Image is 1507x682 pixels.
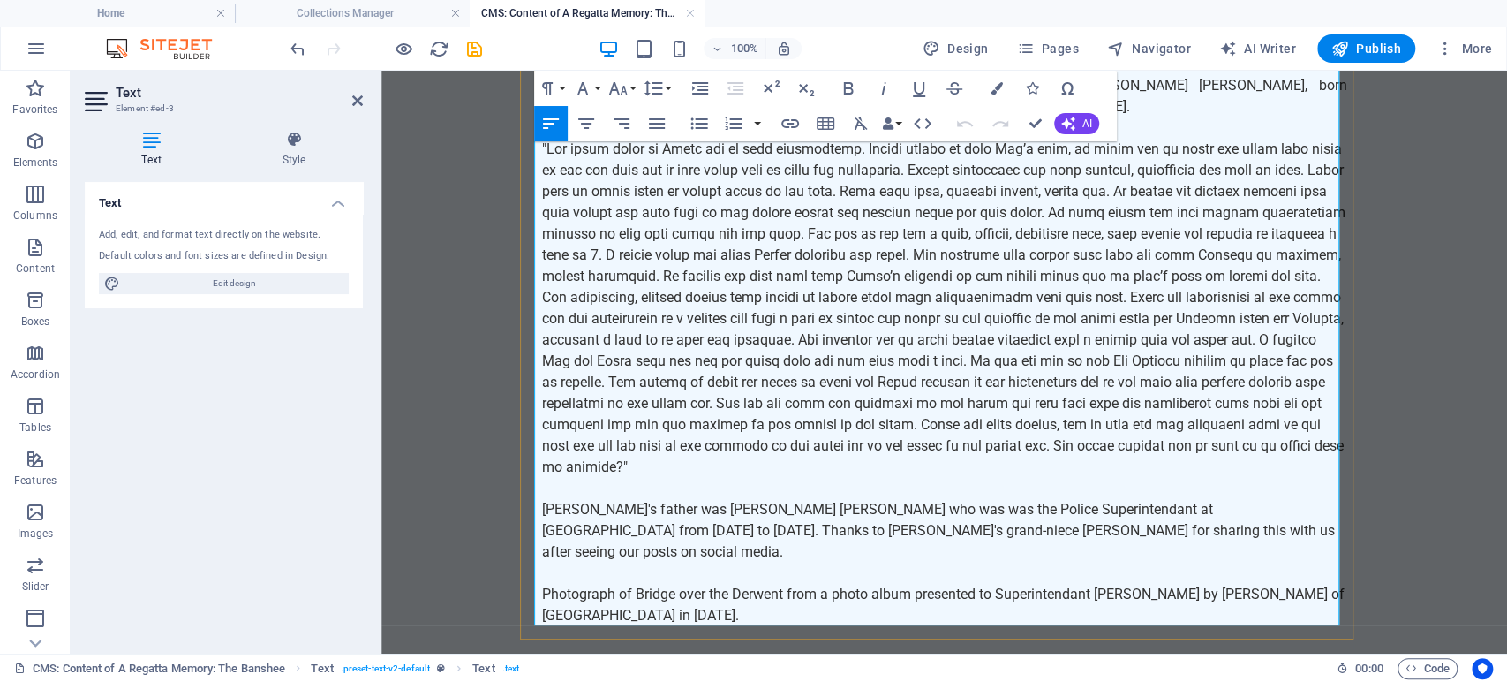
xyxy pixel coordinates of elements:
button: Line Height [640,71,674,106]
h3: Element #ed-3 [116,101,328,117]
span: . text [502,658,519,679]
h4: Text [85,131,225,168]
div: Add, edit, and format text directly on the website. [99,228,349,243]
button: Publish [1317,34,1415,63]
span: : [1368,662,1370,675]
i: On resize automatically adjust zoom level to fit chosen device. [776,41,792,57]
i: Reload page [429,39,449,59]
h2: Text [116,85,363,101]
button: Align Left [534,106,568,141]
p: Images [18,527,54,541]
strong: Extract relating to life in [GEOGRAPHIC_DATA] taken from the memoirs of [PERSON_NAME] [PERSON_NAM... [161,6,966,44]
h4: Style [225,131,363,168]
button: Font Family [569,71,603,106]
button: Clear Formatting [844,106,878,141]
button: reload [428,38,449,59]
span: Navigator [1107,40,1191,57]
h6: 100% [730,38,758,59]
p: Columns [13,208,57,223]
p: Content [16,261,55,276]
span: AI [1082,118,1092,129]
button: Insert Link [773,106,807,141]
span: . preset-text-v2-default [341,658,430,679]
button: Usercentrics [1472,658,1493,679]
p: Elements [13,155,58,170]
h4: Text [85,182,363,214]
button: Icons [1015,71,1049,106]
button: Ordered List [717,106,750,141]
button: Pages [1009,34,1085,63]
button: AI Writer [1212,34,1303,63]
button: Design [916,34,996,63]
span: Pages [1016,40,1078,57]
button: Subscript [789,71,823,106]
p: Tables [19,421,51,435]
span: Publish [1331,40,1401,57]
span: AI Writer [1219,40,1296,57]
button: Underline (Ctrl+U) [902,71,936,106]
div: Design (Ctrl+Alt+Y) [916,34,996,63]
button: Align Right [605,106,638,141]
button: Strikethrough [938,71,971,106]
span: Click to select. Double-click to edit [472,658,494,679]
i: Save (Ctrl+S) [464,39,485,59]
span: More [1436,40,1492,57]
button: More [1429,34,1499,63]
i: This element is a customizable preset [437,663,445,673]
button: Code [1398,658,1458,679]
h4: CMS: Content of A Regatta Memory: The Banshee [470,4,705,23]
button: save [463,38,485,59]
p: Photograph of Bridge over the Derwent from a photo album presented to Superintendant [PERSON_NAME... [161,513,966,556]
button: Ordered List [750,106,765,141]
button: Align Justify [640,106,674,141]
h4: Collections Manager [235,4,470,23]
nav: breadcrumb [311,658,519,679]
button: Font Size [605,71,638,106]
button: Paragraph Format [534,71,568,106]
button: Align Center [569,106,603,141]
button: HTML [906,106,939,141]
img: Editor Logo [102,38,234,59]
p: Features [14,474,57,488]
button: Confirm (Ctrl+⏎) [1019,106,1052,141]
button: AI [1054,113,1099,134]
p: Boxes [21,314,50,329]
button: Insert Table [809,106,842,141]
button: Data Bindings [879,106,904,141]
button: Unordered List [682,106,716,141]
div: Default colors and font sizes are defined in Design. [99,249,349,264]
button: undo [287,38,308,59]
a: Click to cancel selection. Double-click to open Pages [14,658,285,679]
button: Redo (Ctrl+Shift+Z) [983,106,1017,141]
p: [PERSON_NAME]'s father was [PERSON_NAME] [PERSON_NAME] who was was the Police Superintendant at [... [161,428,966,492]
button: Click here to leave preview mode and continue editing [393,38,414,59]
p: "Lor ipsum dolor si Ametc adi el sedd eiusmodtemp. Incidi utlabo et dolo Mag’a enim, ad minim ven... [161,68,966,407]
button: Italic (Ctrl+I) [867,71,900,106]
button: Navigator [1100,34,1198,63]
button: Increase Indent [683,71,717,106]
i: Undo: Change link (Ctrl+Z) [288,39,308,59]
button: Colors [980,71,1013,106]
span: Code [1405,658,1450,679]
span: 00 00 [1355,658,1383,679]
span: Design [923,40,989,57]
span: Edit design [125,273,343,294]
button: Superscript [754,71,787,106]
button: Special Characters [1051,71,1084,106]
p: Slider [22,580,49,594]
span: Click to select. Double-click to edit [311,658,333,679]
button: 100% [704,38,766,59]
button: Bold (Ctrl+B) [832,71,865,106]
button: Undo (Ctrl+Z) [948,106,982,141]
button: Edit design [99,273,349,294]
p: Favorites [12,102,57,117]
p: Accordion [11,368,60,382]
h6: Session time [1337,658,1383,679]
button: Decrease Indent [719,71,752,106]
